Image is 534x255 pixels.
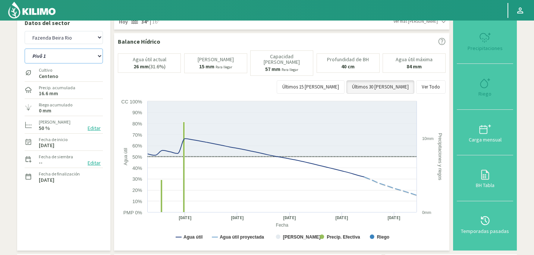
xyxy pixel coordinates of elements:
[132,154,142,160] text: 50%
[39,126,50,131] label: 50 %
[387,215,400,221] text: [DATE]
[457,201,513,247] button: Temporadas pasadas
[132,121,142,127] text: 80%
[118,18,128,26] span: Hoy
[346,80,414,94] button: Últimos 30 [PERSON_NAME]
[416,80,446,94] button: Ver Todo
[459,228,511,234] div: Temporadas pasadas
[39,119,70,125] label: [PERSON_NAME]
[396,57,433,62] p: Agua útil máxima
[39,84,75,91] label: Precip. acumulada
[457,18,513,64] button: Precipitaciones
[199,63,214,70] b: 15 mm
[422,136,434,141] text: 10mm
[422,210,431,215] text: 0mm
[179,215,192,221] text: [DATE]
[132,176,142,182] text: 30%
[39,178,54,183] label: [DATE]
[198,57,234,62] p: [PERSON_NAME]
[276,223,289,228] text: Fecha
[283,215,296,221] text: [DATE]
[39,102,72,108] label: Riego acumulado
[132,165,142,171] text: 40%
[437,133,443,180] text: Precipitaciones y riegos
[231,215,244,221] text: [DATE]
[123,148,128,165] text: Agua útil
[335,215,348,221] text: [DATE]
[150,18,151,26] span: |
[393,18,438,25] span: Ver más [PERSON_NAME]
[39,143,54,148] label: [DATE]
[39,91,58,96] label: 16.6 mm
[132,199,142,204] text: 10%
[85,124,103,133] button: Editar
[283,234,321,240] text: [PERSON_NAME]
[132,110,142,115] text: 90%
[121,99,142,105] text: CC 100%
[118,37,160,46] p: Balance Hídrico
[7,1,56,19] img: Kilimo
[39,108,51,113] label: 0 mm
[39,160,43,165] label: --
[459,137,511,142] div: Carga mensual
[183,234,202,240] text: Agua útil
[133,63,149,70] b: 26 mm
[216,65,232,69] small: Para llegar
[459,91,511,96] div: Riego
[406,63,422,70] b: 84 mm
[265,66,280,72] b: 57 mm
[39,153,73,160] label: Fecha de siembra
[39,171,80,177] label: Fecha de finalización
[459,46,511,51] div: Precipitaciones
[457,64,513,109] button: Riego
[377,234,389,240] text: Riego
[151,18,159,26] span: 16º
[39,74,58,79] label: Centeno
[457,110,513,155] button: Carga mensual
[132,187,142,193] text: 20%
[25,18,103,27] p: Datos del sector
[132,132,142,138] text: 70%
[133,64,166,69] p: (31.6%)
[132,143,142,149] text: 60%
[327,57,369,62] p: Profundidad de BH
[123,210,142,215] text: PMP 0%
[39,67,58,74] label: Cultivo
[254,54,310,65] p: Capacidad [PERSON_NAME]
[341,63,355,70] b: 40 cm
[39,136,67,143] label: Fecha de inicio
[282,67,298,72] small: Para llegar
[141,18,149,25] strong: 34º
[457,155,513,201] button: BH Tabla
[327,234,360,240] text: Precip. Efectiva
[220,234,264,240] text: Agua útil proyectada
[277,80,345,94] button: Últimos 15 [PERSON_NAME]
[133,57,166,62] p: Agua útil actual
[459,183,511,188] div: BH Tabla
[85,159,103,167] button: Editar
